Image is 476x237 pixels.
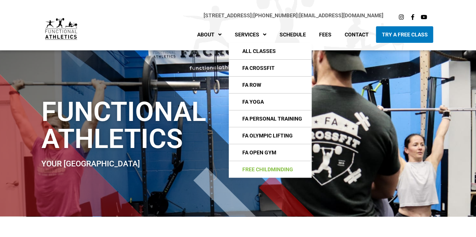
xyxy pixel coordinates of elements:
[229,26,272,43] a: Services
[339,26,374,43] a: Contact
[229,77,312,93] a: FA Row
[253,12,298,18] a: [PHONE_NUMBER]
[229,110,312,127] a: FA Personal Training
[41,98,274,152] h1: Functional Athletics
[376,26,433,43] a: Try A Free Class
[92,11,383,20] p: |
[41,160,274,168] h2: Your [GEOGRAPHIC_DATA]
[204,12,253,18] span: |
[299,12,383,18] a: [EMAIL_ADDRESS][DOMAIN_NAME]
[229,161,312,178] a: Free Childminding
[229,60,312,76] a: FA CrossFIt
[229,127,312,144] a: FA Olympic Lifting
[274,26,311,43] a: Schedule
[229,94,312,110] a: FA Yoga
[191,26,227,43] a: About
[204,12,252,18] a: [STREET_ADDRESS]
[313,26,337,43] a: Fees
[229,144,312,161] a: FA Open Gym
[45,18,77,40] img: default-logo
[229,43,312,59] a: All Classes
